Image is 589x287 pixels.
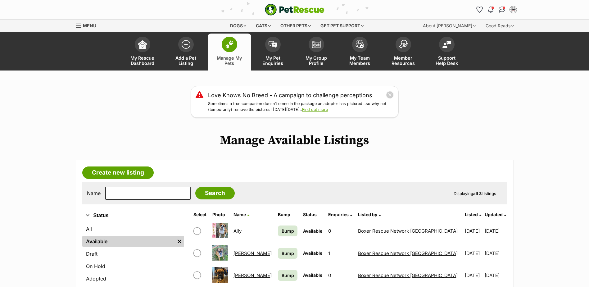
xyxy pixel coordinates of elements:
[226,20,251,32] div: Dogs
[481,20,518,32] div: Good Reads
[358,212,381,217] a: Listed by
[346,55,374,66] span: My Team Members
[386,91,394,99] button: close
[233,212,249,217] a: Name
[121,34,164,71] a: My Rescue Dashboard
[442,41,451,48] img: help-desk-icon-fdf02630f3aa405de69fd3d07c3f3aa587a6932b1a1747fa1d2bba05be0121f9.svg
[129,55,156,66] span: My Rescue Dashboard
[275,210,300,220] th: Bump
[233,250,272,256] a: [PERSON_NAME]
[172,55,200,66] span: Add a Pet Listing
[497,5,507,15] a: Conversations
[356,40,364,48] img: team-members-icon-5396bd8760b3fe7c0b43da4ab00e1e3bb1a5d9ba89233759b79545d2d3fc5d0d.svg
[302,107,328,112] a: Find out more
[138,40,147,49] img: dashboard-icon-eb2f2d2d3e046f16d808141f083e7271f6b2e854fb5c12c21221c1fb7104beca.svg
[82,223,184,235] a: All
[510,7,516,13] img: Boxer Rescue Network Australia profile pic
[508,5,518,15] button: My account
[195,187,235,199] input: Search
[269,41,277,48] img: pet-enquiries-icon-7e3ad2cf08bfb03b45e93fb7055b45f3efa6380592205ae92323e6603595dc1f.svg
[233,272,272,278] a: [PERSON_NAME]
[282,272,294,279] span: Bump
[182,40,190,49] img: add-pet-listing-icon-0afa8454b4691262ce3f59096e99ab1cd57d4a30225e0717b998d2c9b9846f56.svg
[338,34,382,71] a: My Team Members
[499,7,505,13] img: chat-41dd97257d64d25036548639549fe6c8038ab92f7586957e7f3b1b290dea8141.svg
[358,272,458,278] a: Boxer Rescue Network [GEOGRAPHIC_DATA]
[303,272,322,278] span: Available
[486,5,496,15] button: Notifications
[265,4,324,16] img: logo-e224e6f780fb5917bec1dbf3a21bbac754714ae5b6737aabdf751b685950b380.svg
[225,40,234,48] img: manage-my-pets-icon-02211641906a0b7f246fdf0571729dbe1e7629f14944591b6c1af311fb30b64b.svg
[358,228,458,234] a: Boxer Rescue Network [GEOGRAPHIC_DATA]
[164,34,208,71] a: Add a Pet Listing
[278,248,297,259] a: Bump
[326,220,355,242] td: 0
[276,20,315,32] div: Other pets
[82,261,184,272] a: On Hold
[303,250,322,256] span: Available
[233,228,242,234] a: Ally
[82,212,184,220] button: Status
[399,40,408,48] img: member-resources-icon-8e73f808a243e03378d46382f2149f9095a855e16c252ad45f914b54edf8863c.svg
[328,212,349,217] span: translation missing: en.admin.listings.index.attributes.enquiries
[301,210,325,220] th: Status
[419,20,480,32] div: About [PERSON_NAME]
[328,212,352,217] a: Enquiries
[485,220,506,242] td: [DATE]
[475,5,518,15] ul: Account quick links
[208,34,251,71] a: Manage My Pets
[210,210,231,220] th: Photo
[82,248,184,259] a: Draft
[485,212,506,217] a: Updated
[265,4,324,16] a: PetRescue
[191,210,209,220] th: Select
[475,5,485,15] a: Favourites
[389,55,417,66] span: Member Resources
[485,243,506,264] td: [DATE]
[82,166,154,179] a: Create new listing
[303,228,322,234] span: Available
[233,212,246,217] span: Name
[312,41,321,48] img: group-profile-icon-3fa3cf56718a62981997c0bc7e787c4b2cf8bcc04b72c1350f741eb67cf2f40e.svg
[282,250,294,257] span: Bump
[278,225,297,236] a: Bump
[462,265,484,286] td: [DATE]
[208,101,394,113] p: Sometimes a true companion doesn’t come in the package an adopter has pictured…so why not (tempor...
[473,191,482,196] strong: all 3
[326,265,355,286] td: 0
[295,34,338,71] a: My Group Profile
[278,270,297,281] a: Bump
[425,34,469,71] a: Support Help Desk
[382,34,425,71] a: Member Resources
[259,55,287,66] span: My Pet Enquiries
[454,191,496,196] span: Displaying Listings
[465,212,478,217] span: Listed
[302,55,330,66] span: My Group Profile
[462,243,484,264] td: [DATE]
[488,7,493,13] img: notifications-46538b983faf8c2785f20acdc204bb7945ddae34d4c08c2a6579f10ce5e182be.svg
[462,220,484,242] td: [DATE]
[326,243,355,264] td: 1
[485,265,506,286] td: [DATE]
[485,212,503,217] span: Updated
[215,55,243,66] span: Manage My Pets
[82,236,175,247] a: Available
[358,250,458,256] a: Boxer Rescue Network [GEOGRAPHIC_DATA]
[358,212,377,217] span: Listed by
[76,20,101,31] a: Menu
[251,34,295,71] a: My Pet Enquiries
[208,91,372,99] a: Love Knows No Breed - A campaign to challenge perceptions
[282,228,294,234] span: Bump
[316,20,368,32] div: Get pet support
[87,190,101,196] label: Name
[433,55,461,66] span: Support Help Desk
[251,20,275,32] div: Cats
[465,212,481,217] a: Listed
[82,273,184,284] a: Adopted
[83,23,96,28] span: Menu
[175,236,184,247] a: Remove filter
